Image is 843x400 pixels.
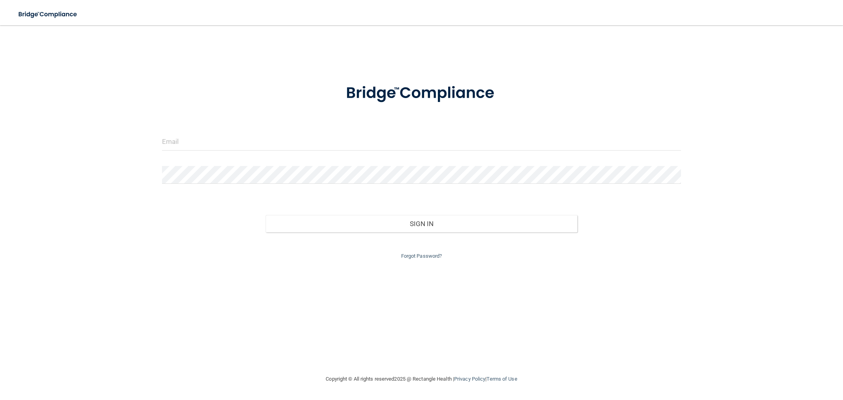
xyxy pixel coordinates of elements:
[330,73,514,114] img: bridge_compliance_login_screen.278c3ca4.svg
[454,376,485,382] a: Privacy Policy
[487,376,517,382] a: Terms of Use
[277,366,566,392] div: Copyright © All rights reserved 2025 @ Rectangle Health | |
[266,215,577,232] button: Sign In
[401,253,442,259] a: Forgot Password?
[12,6,85,23] img: bridge_compliance_login_screen.278c3ca4.svg
[162,133,681,151] input: Email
